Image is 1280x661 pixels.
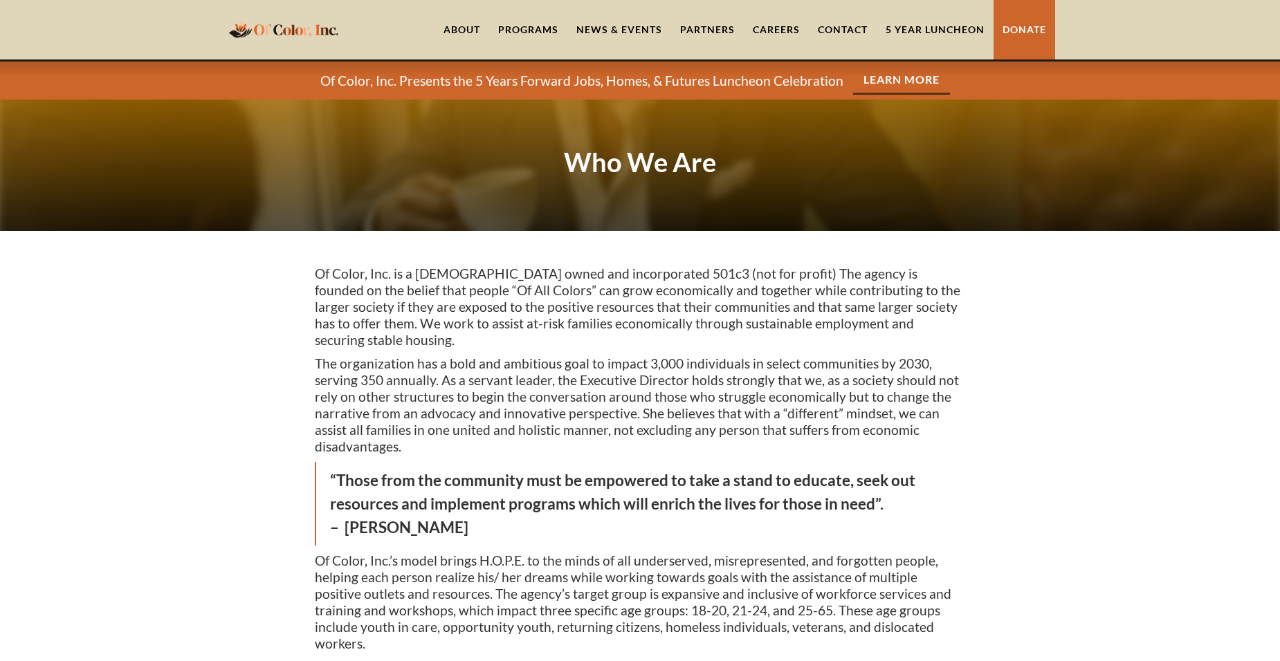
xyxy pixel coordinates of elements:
a: Learn More [853,66,950,95]
div: Programs [498,23,558,37]
blockquote: “Those from the community must be empowered to take a stand to educate, seek out resources and im... [315,462,965,546]
p: Of Color, Inc. Presents the 5 Years Forward Jobs, Homes, & Futures Luncheon Celebration [320,73,843,89]
p: The organization has a bold and ambitious goal to impact 3,000 individuals in select communities ... [315,355,965,455]
p: Of Color, Inc.’s model brings H.O.P.E. to the minds of all underserved, misrepresented, and forgo... [315,552,965,652]
a: home [225,13,342,46]
p: Of Color, Inc. is a [DEMOGRAPHIC_DATA] owned and incorporated 501c3 (not for profit) The agency i... [315,266,965,348]
strong: Who We Are [564,146,716,178]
